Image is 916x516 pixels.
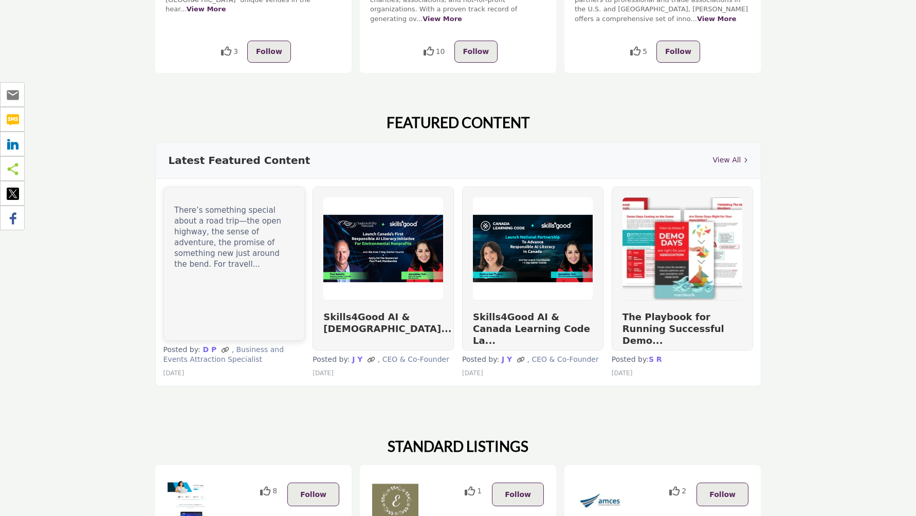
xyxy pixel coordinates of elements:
span: , Business and Events Attraction Specialist [163,345,284,364]
span: 3 [233,46,238,57]
a: J Y [350,355,365,363]
a: The Playbook for Running Successful Demo... [622,311,724,346]
a: View More [423,15,462,23]
button: Follow [697,483,748,506]
img: Skills4Good AI & Sustainability Network... [323,197,443,300]
p: Posted by: [313,355,454,365]
h2: FEATURED CONTENT [387,114,530,132]
span: Follow [709,490,736,499]
span: 5 [643,46,647,57]
p: There’s something special about a road trip—the open highway, the sense of adventure, the promise... [174,205,294,270]
span: 8 [272,486,277,496]
a: Skills4Good AI & Canada Learning Code La... [473,311,590,346]
img: The Playbook for Running Successful Demo... [622,197,742,300]
button: Follow [454,41,498,63]
h3: Latest Featured Content [169,153,310,168]
span: [DATE] [612,370,633,377]
h2: STANDARD LISTINGS [388,438,528,455]
strong: J Y [352,355,362,363]
p: Posted by: [612,355,753,365]
span: 1 [477,486,482,496]
span: Follow [256,47,282,56]
img: Skills4Good AI & Canada Learning Code La... [473,197,593,300]
a: D P [200,345,219,354]
a: Skills4Good AI & [DEMOGRAPHIC_DATA]... [323,311,451,334]
a: View All [712,155,747,165]
span: Follow [505,490,531,499]
span: [DATE] [163,370,185,377]
a: View More [187,5,226,13]
span: [DATE] [313,370,334,377]
a: View More [697,15,737,23]
strong: S R [649,355,662,363]
button: Follow [247,41,291,63]
span: Follow [665,47,691,56]
strong: D P [203,345,217,354]
span: Follow [463,47,489,56]
span: , CEO & Co-Founder [378,355,449,363]
p: Posted by: [462,355,603,365]
span: 10 [436,46,445,57]
button: Follow [656,41,700,63]
p: Posted by: [163,345,305,365]
span: , CEO & Co-Founder [527,355,599,363]
strong: J Y [502,355,512,363]
button: Follow [287,483,339,506]
span: 2 [682,486,686,496]
span: [DATE] [462,370,483,377]
span: Follow [300,490,326,499]
button: Follow [492,483,544,506]
a: J Y [499,355,515,363]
